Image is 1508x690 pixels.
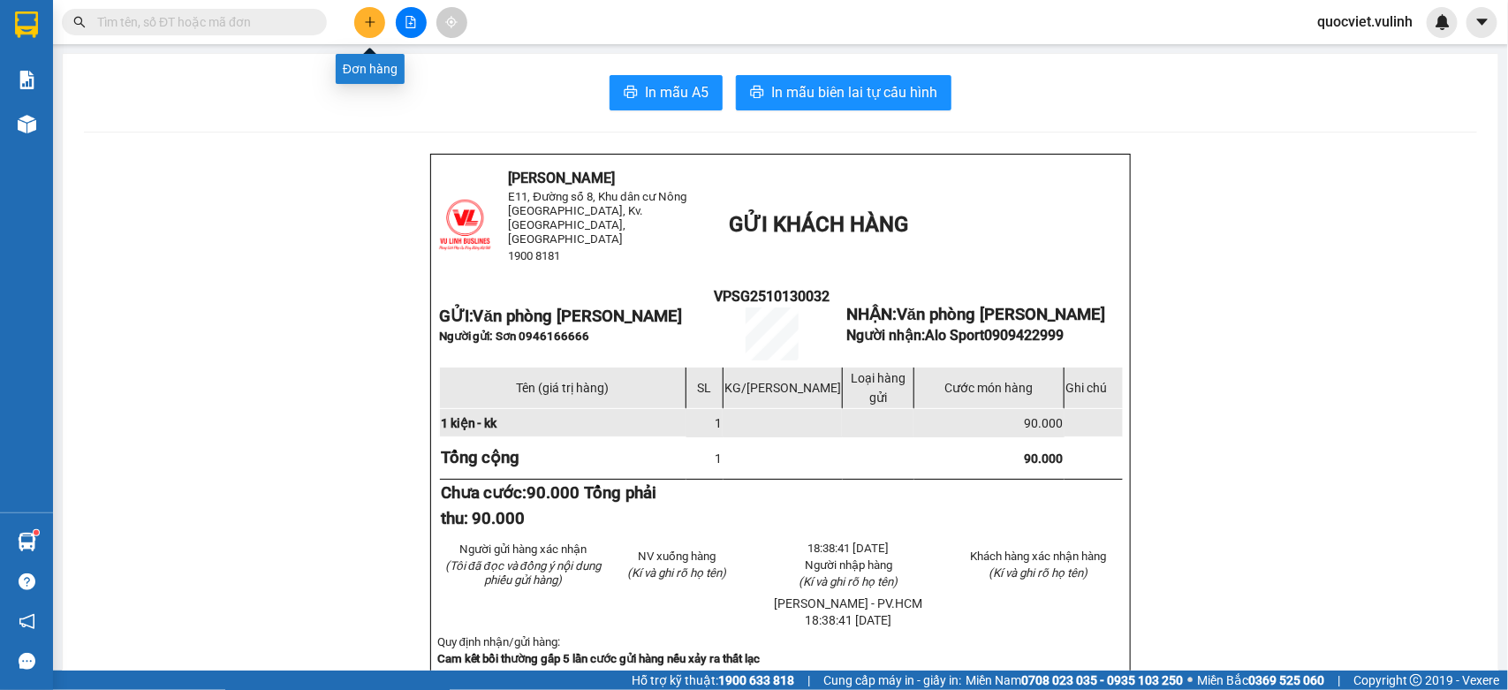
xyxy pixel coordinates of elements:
[799,575,898,588] span: (Kí và ghi rõ họ tên)
[437,652,761,665] strong: Cam kết bồi thường gấp 5 lần cước gửi hàng nếu xảy ra thất lạc
[441,483,657,528] strong: Chưa cước:
[34,530,39,535] sup: 1
[1024,451,1063,466] span: 90.000
[723,368,842,409] td: KG/[PERSON_NAME]
[8,39,337,128] li: E11, Đường số 8, Khu dân cư Nông [GEOGRAPHIC_DATA], Kv.[GEOGRAPHIC_DATA], [GEOGRAPHIC_DATA]
[775,596,923,610] span: [PERSON_NAME] - PV.HCM
[441,448,520,467] strong: Tổng cộng
[354,7,385,38] button: plus
[436,7,467,38] button: aim
[750,85,764,102] span: printer
[336,54,405,84] div: Đơn hàng
[509,170,616,186] span: [PERSON_NAME]
[445,16,458,28] span: aim
[405,16,417,28] span: file-add
[897,305,1105,324] span: Văn phòng [PERSON_NAME]
[445,559,601,587] em: (Tôi đã đọc và đồng ý nội dung phiếu gửi hàng)
[1024,416,1063,430] span: 90.000
[19,653,35,670] span: message
[102,11,250,34] b: [PERSON_NAME]
[846,327,1064,344] strong: Người nhận:
[714,288,830,305] span: VPSG2510130032
[8,127,337,149] li: 1900 8181
[645,81,709,103] span: In mẫu A5
[970,550,1106,563] span: Khách hàng xác nhận hàng
[624,85,638,102] span: printer
[73,16,86,28] span: search
[808,542,890,555] span: 18:38:41 [DATE]
[509,190,687,246] span: E11, Đường số 8, Khu dân cư Nông [GEOGRAPHIC_DATA], Kv.[GEOGRAPHIC_DATA], [GEOGRAPHIC_DATA]
[441,483,657,528] span: 90.000 Tổng phải thu: 90.000
[439,199,491,251] img: logo
[807,671,810,690] span: |
[925,327,1064,344] span: Alo Sport
[1337,671,1340,690] span: |
[771,81,937,103] span: In mẫu biên lai tự cấu hình
[718,673,794,687] strong: 1900 633 818
[984,327,1064,344] span: 0909422999
[989,566,1087,580] span: (Kí và ghi rõ họ tên)
[913,368,1064,409] td: Cước món hàng
[1197,671,1324,690] span: Miền Bắc
[8,131,22,145] span: phone
[439,330,590,343] span: Người gửi: Sơn 0946166666
[18,533,36,551] img: warehouse-icon
[396,7,427,38] button: file-add
[15,11,38,38] img: logo-vxr
[19,573,35,590] span: question-circle
[842,368,913,409] td: Loại hàng gửi
[966,671,1183,690] span: Miền Nam
[474,307,682,326] span: Văn phòng [PERSON_NAME]
[97,12,306,32] input: Tìm tên, số ĐT hoặc mã đơn
[806,613,892,627] span: 18:38:41 [DATE]
[439,307,682,326] strong: GỬI:
[441,416,497,430] span: 1 kiện - kk
[1248,673,1324,687] strong: 0369 525 060
[439,368,686,409] td: Tên (giá trị hàng)
[19,613,35,630] span: notification
[1065,368,1124,409] td: Ghi chú
[1410,674,1422,686] span: copyright
[823,671,961,690] span: Cung cấp máy in - giấy in:
[459,542,587,556] span: Người gửi hàng xác nhận
[632,671,794,690] span: Hỗ trợ kỹ thuật:
[1187,677,1193,684] span: ⚪️
[1303,11,1427,33] span: quocviet.vulinh
[846,305,1105,324] strong: NHẬN:
[610,75,723,110] button: printerIn mẫu A5
[715,416,722,430] span: 1
[736,75,951,110] button: printerIn mẫu biên lai tự cấu hình
[1466,7,1497,38] button: caret-down
[437,635,560,648] span: Quy định nhận/gửi hàng:
[18,115,36,133] img: warehouse-icon
[8,8,96,96] img: logo.jpg
[805,558,892,572] span: Người nhập hàng
[627,566,726,580] span: (Kí và ghi rõ họ tên)
[1435,14,1451,30] img: icon-new-feature
[715,451,722,466] span: 1
[509,249,561,262] span: 1900 8181
[102,42,116,57] span: environment
[1474,14,1490,30] span: caret-down
[18,71,36,89] img: solution-icon
[638,550,716,563] span: NV xuống hàng
[1021,673,1183,687] strong: 0708 023 035 - 0935 103 250
[686,368,724,409] td: SL
[364,16,376,28] span: plus
[729,212,908,237] span: GỬI KHÁCH HÀNG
